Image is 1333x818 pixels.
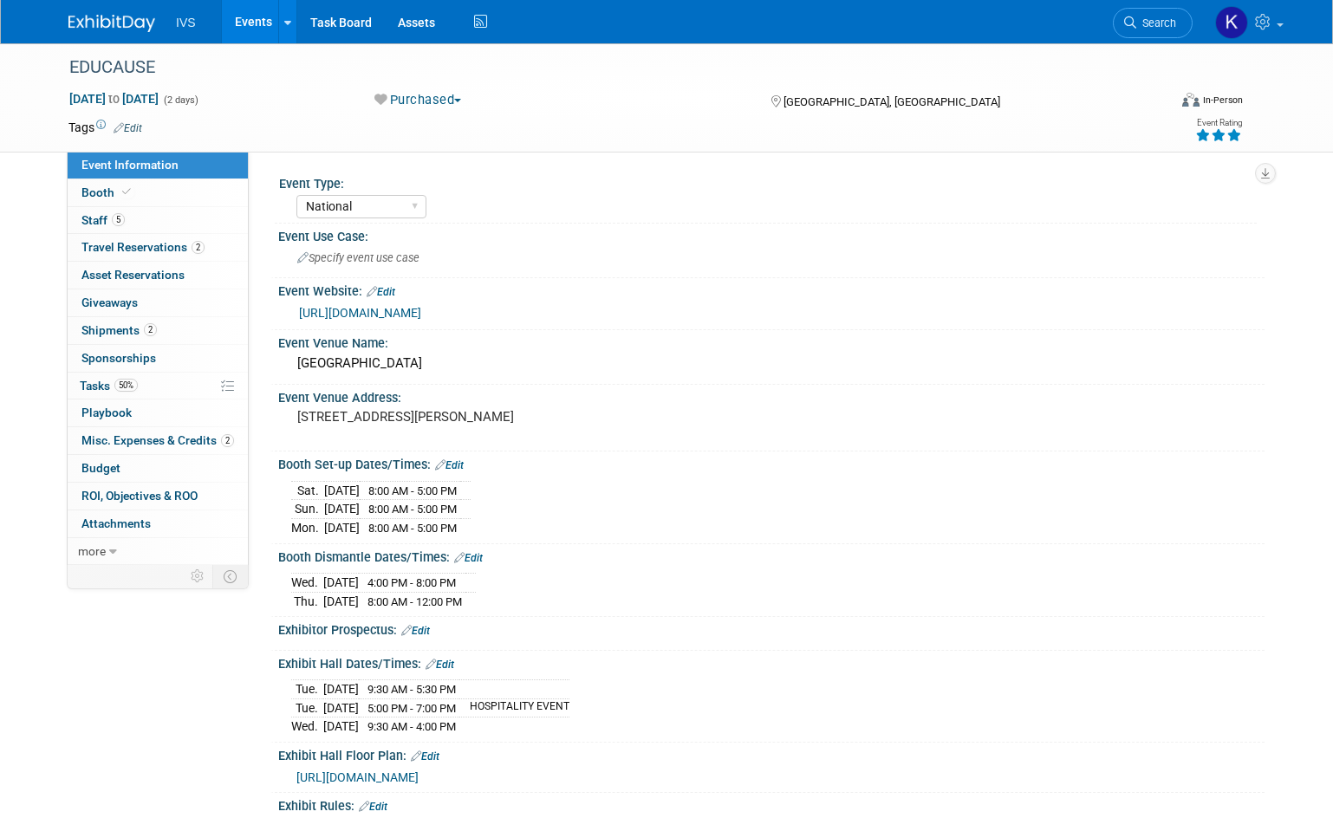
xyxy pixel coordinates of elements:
[291,592,323,610] td: Thu.
[426,659,454,671] a: Edit
[367,720,456,733] span: 9:30 AM - 4:00 PM
[324,518,360,536] td: [DATE]
[324,500,360,519] td: [DATE]
[63,52,1143,83] div: EDUCAUSE
[367,683,456,696] span: 9:30 AM - 5:30 PM
[81,213,125,227] span: Staff
[68,399,248,426] a: Playbook
[368,91,468,109] button: Purchased
[81,323,157,337] span: Shipments
[278,224,1265,245] div: Event Use Case:
[68,234,248,261] a: Travel Reservations2
[68,15,155,32] img: ExhibitDay
[68,373,248,399] a: Tasks50%
[1182,93,1200,107] img: Format-Inperson.png
[323,574,359,593] td: [DATE]
[78,544,106,558] span: more
[278,451,1265,474] div: Booth Set-up Dates/Times:
[278,330,1265,352] div: Event Venue Name:
[112,213,125,226] span: 5
[1113,8,1193,38] a: Search
[368,503,457,516] span: 8:00 AM - 5:00 PM
[278,651,1265,673] div: Exhibit Hall Dates/Times:
[435,459,464,471] a: Edit
[122,187,131,197] i: Booth reservation complete
[192,241,205,254] span: 2
[367,702,456,715] span: 5:00 PM - 7:00 PM
[68,345,248,372] a: Sponsorships
[68,91,159,107] span: [DATE] [DATE]
[323,717,359,736] td: [DATE]
[299,306,421,320] a: [URL][DOMAIN_NAME]
[278,743,1265,765] div: Exhibit Hall Floor Plan:
[81,433,234,447] span: Misc. Expenses & Credits
[291,574,323,593] td: Wed.
[68,538,248,565] a: more
[81,158,179,172] span: Event Information
[368,484,457,497] span: 8:00 AM - 5:00 PM
[213,565,249,588] td: Toggle Event Tabs
[359,801,387,813] a: Edit
[367,595,462,608] span: 8:00 AM - 12:00 PM
[68,510,248,537] a: Attachments
[291,698,323,717] td: Tue.
[279,171,1257,192] div: Event Type:
[221,434,234,447] span: 2
[324,481,360,500] td: [DATE]
[106,92,122,106] span: to
[296,770,419,784] a: [URL][DOMAIN_NAME]
[367,286,395,298] a: Edit
[68,289,248,316] a: Giveaways
[176,16,196,29] span: IVS
[68,152,248,179] a: Event Information
[1136,16,1176,29] span: Search
[68,427,248,454] a: Misc. Expenses & Credits2
[291,350,1252,377] div: [GEOGRAPHIC_DATA]
[278,793,1265,815] div: Exhibit Rules:
[81,240,205,254] span: Travel Reservations
[1195,119,1242,127] div: Event Rating
[81,295,138,309] span: Giveaways
[459,698,569,717] td: HOSPITALITY EVENT
[291,717,323,736] td: Wed.
[367,576,456,589] span: 4:00 PM - 8:00 PM
[81,406,132,419] span: Playbook
[323,592,359,610] td: [DATE]
[68,455,248,482] a: Budget
[323,680,359,699] td: [DATE]
[278,544,1265,567] div: Booth Dismantle Dates/Times:
[81,516,151,530] span: Attachments
[162,94,198,106] span: (2 days)
[278,617,1265,639] div: Exhibitor Prospectus:
[68,119,142,136] td: Tags
[183,565,213,588] td: Personalize Event Tab Strip
[291,518,324,536] td: Mon.
[114,122,142,134] a: Edit
[297,251,419,264] span: Specify event use case
[784,95,1000,108] span: [GEOGRAPHIC_DATA], [GEOGRAPHIC_DATA]
[68,207,248,234] a: Staff5
[68,179,248,206] a: Booth
[401,625,430,637] a: Edit
[297,409,670,425] pre: [STREET_ADDRESS][PERSON_NAME]
[114,379,138,392] span: 50%
[144,323,157,336] span: 2
[1202,94,1243,107] div: In-Person
[323,698,359,717] td: [DATE]
[368,522,457,535] span: 8:00 AM - 5:00 PM
[81,489,198,503] span: ROI, Objectives & ROO
[68,317,248,344] a: Shipments2
[278,278,1265,301] div: Event Website:
[81,268,185,282] span: Asset Reservations
[81,461,120,475] span: Budget
[291,680,323,699] td: Tue.
[291,481,324,500] td: Sat.
[81,351,156,365] span: Sponsorships
[68,483,248,510] a: ROI, Objectives & ROO
[1069,90,1243,116] div: Event Format
[81,185,134,199] span: Booth
[411,750,439,763] a: Edit
[1215,6,1248,39] img: Kate Wroblewski
[68,262,248,289] a: Asset Reservations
